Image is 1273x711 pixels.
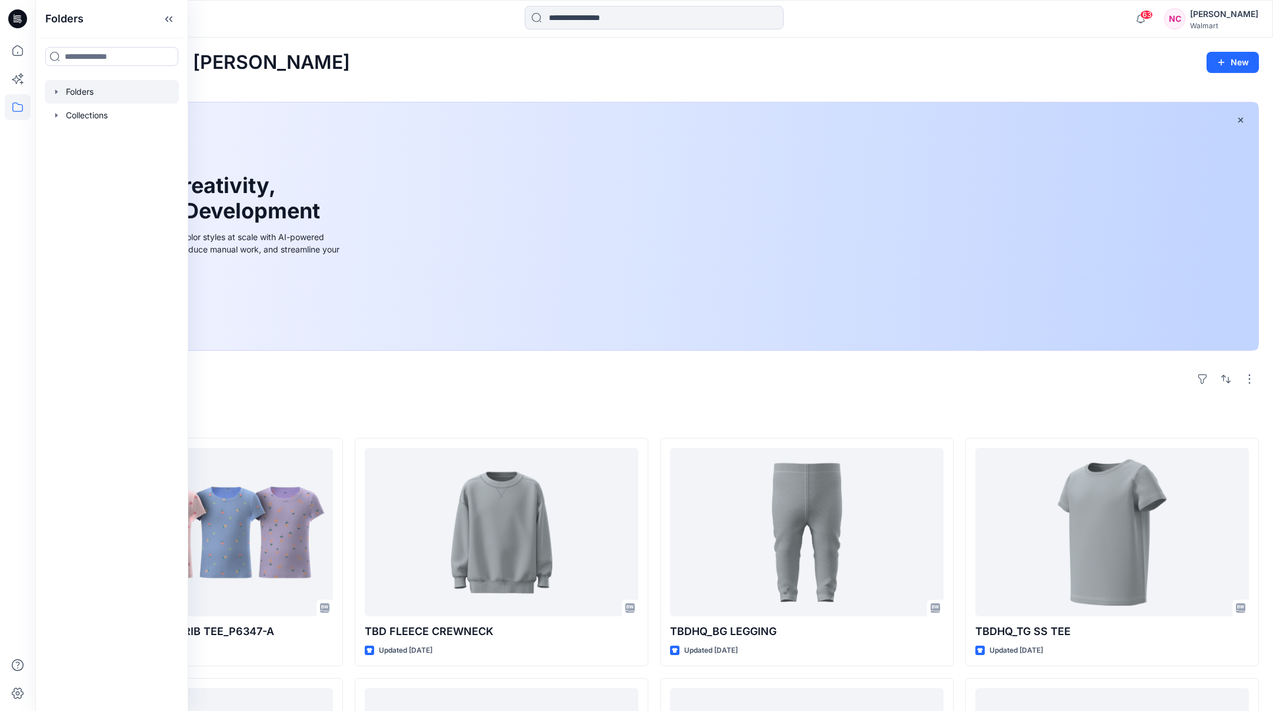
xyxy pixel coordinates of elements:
[78,173,325,224] h1: Unleash Creativity, Speed Up Development
[1164,8,1185,29] div: NC
[1207,52,1259,73] button: New
[59,623,333,640] p: HQ022357_SS PRINTED RIB TEE_P6347-A
[1190,7,1258,21] div: [PERSON_NAME]
[670,448,944,616] a: TBDHQ_BG LEGGING
[59,448,333,616] a: HQ022357_SS PRINTED RIB TEE_P6347-A
[975,623,1249,640] p: TBDHQ_TG SS TEE
[989,644,1043,657] p: Updated [DATE]
[1140,10,1153,19] span: 63
[670,623,944,640] p: TBDHQ_BG LEGGING
[684,644,738,657] p: Updated [DATE]
[78,231,343,268] div: Explore ideas faster and recolor styles at scale with AI-powered tools that boost creativity, red...
[365,448,638,616] a: TBD FLEECE CREWNECK
[78,282,343,305] a: Discover more
[365,623,638,640] p: TBD FLEECE CREWNECK
[49,52,350,74] h2: Welcome back, [PERSON_NAME]
[975,448,1249,616] a: TBDHQ_TG SS TEE
[379,644,432,657] p: Updated [DATE]
[1190,21,1258,30] div: Walmart
[49,412,1259,426] h4: Styles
